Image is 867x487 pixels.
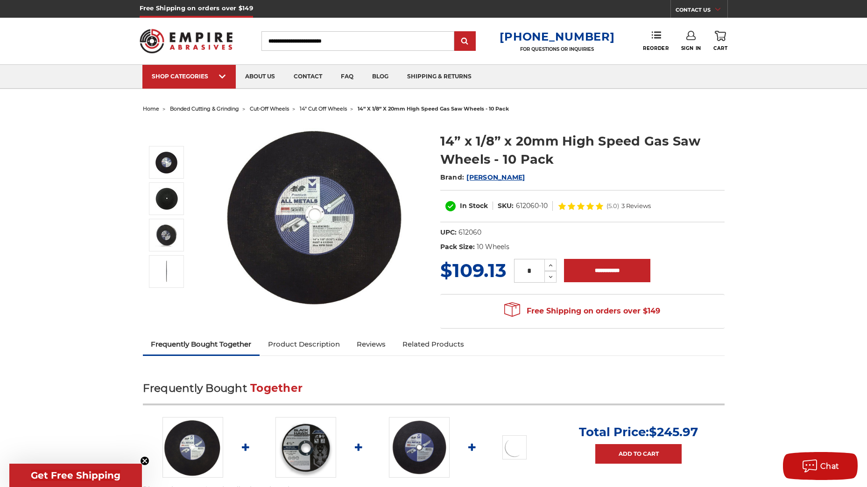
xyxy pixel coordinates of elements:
[606,203,619,209] span: (5.0)
[260,334,348,355] a: Product Description
[155,151,178,174] img: 14” Gas-Powered Saw Cut-Off Wheel
[498,201,514,211] dt: SKU:
[649,424,698,439] span: $245.97
[500,30,614,43] a: [PHONE_NUMBER]
[676,5,727,18] a: CONTACT US
[440,228,457,237] dt: UPC:
[643,31,669,51] a: Reorder
[713,31,727,51] a: Cart
[331,65,363,89] a: faq
[250,105,289,112] a: cut-off wheels
[516,201,548,211] dd: 612060-10
[621,203,651,209] span: 3 Reviews
[713,45,727,51] span: Cart
[250,382,303,395] span: Together
[398,65,481,89] a: shipping & returns
[143,382,247,395] span: Frequently Bought
[155,260,178,283] img: 14” x 1/8” x 20mm High Speed Gas Saw Wheels - 10 Pack
[162,417,223,478] img: 14” Gas-Powered Saw Cut-Off Wheel
[500,46,614,52] p: FOR QUESTIONS OR INQUIRIES
[477,242,509,252] dd: 10 Wheels
[140,456,149,466] button: Close teaser
[284,65,331,89] a: contact
[504,302,660,320] span: Free Shipping on orders over $149
[643,45,669,51] span: Reorder
[358,105,509,112] span: 14” x 1/8” x 20mm high speed gas saw wheels - 10 pack
[143,334,260,355] a: Frequently Bought Together
[579,424,698,439] p: Total Price:
[155,187,178,210] img: 14” x 1/8” x 20mm High Speed Gas Saw Wheel
[363,65,398,89] a: blog
[783,452,858,480] button: Chat
[170,105,239,112] a: bonded cutting & grinding
[440,173,465,181] span: Brand:
[31,470,120,481] span: Get Free Shipping
[236,65,284,89] a: about us
[460,202,488,210] span: In Stock
[681,45,701,51] span: Sign In
[300,105,347,112] a: 14" cut off wheels
[143,105,159,112] a: home
[140,23,233,59] img: Empire Abrasives
[466,173,525,181] a: [PERSON_NAME]
[440,259,507,282] span: $109.13
[348,334,394,355] a: Reviews
[152,73,226,80] div: SHOP CATEGORIES
[440,132,725,168] h1: 14” x 1/8” x 20mm High Speed Gas Saw Wheels - 10 Pack
[595,444,682,464] a: Add to Cart
[223,122,409,309] img: 14” Gas-Powered Saw Cut-Off Wheel
[820,462,839,471] span: Chat
[440,242,475,252] dt: Pack Size:
[155,223,178,247] img: 14” x 1/8” x 20mm High Speed Gas Saw Wheels - 10 Pack
[456,32,474,51] input: Submit
[9,464,142,487] div: Get Free ShippingClose teaser
[394,334,472,355] a: Related Products
[458,228,481,237] dd: 612060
